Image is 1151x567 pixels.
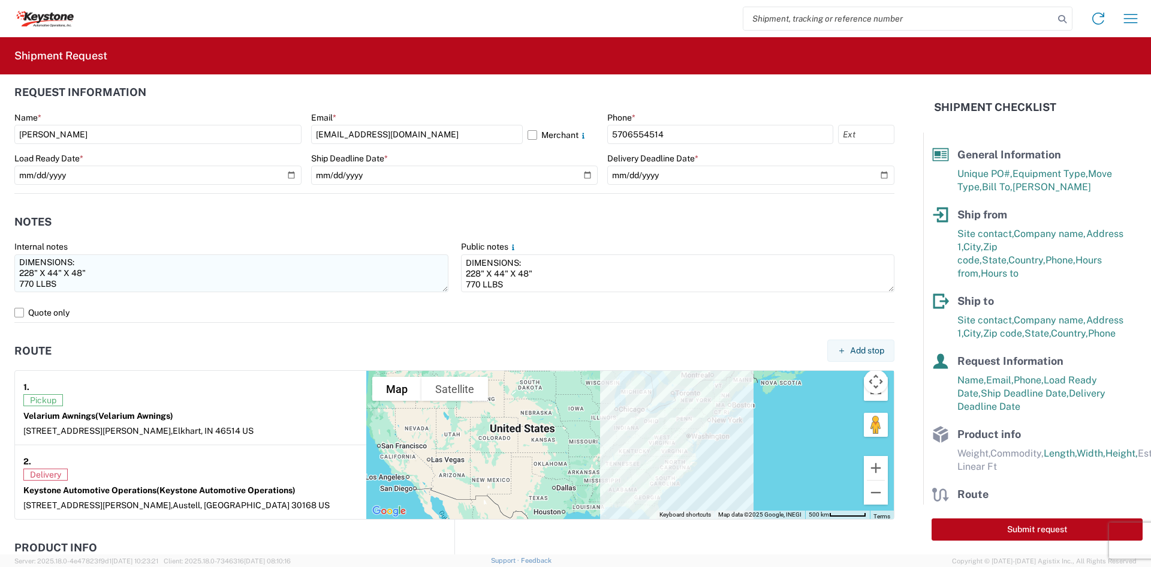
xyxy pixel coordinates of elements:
span: Austell, [GEOGRAPHIC_DATA] 30168 US [173,500,330,510]
span: Ship Deadline Date, [981,388,1069,399]
button: Zoom in [864,456,888,480]
span: Delivery [23,469,68,481]
span: City, [963,328,983,339]
label: Quote only [14,303,894,322]
span: [DATE] 08:10:16 [244,557,291,565]
span: (Velarium Awnings) [95,411,173,421]
span: State, [982,254,1008,266]
span: City, [963,241,983,253]
h2: Route [14,345,52,357]
span: Bill To, [982,181,1013,193]
span: 500 km [809,511,829,518]
span: Country, [1008,254,1045,266]
h2: Shipment Request [14,49,107,63]
span: [STREET_ADDRESS][PERSON_NAME], [23,500,173,510]
span: Hours to [981,268,1019,279]
a: Terms [873,513,890,520]
strong: Velarium Awnings [23,411,173,421]
span: Map data ©2025 Google, INEGI [718,511,802,518]
a: Open this area in Google Maps (opens a new window) [369,503,409,519]
span: Commodity, [990,448,1044,459]
span: [STREET_ADDRESS][PERSON_NAME], [23,426,173,436]
span: (Keystone Automotive Operations) [156,485,296,495]
button: Show street map [372,377,421,401]
span: Pickup [23,394,63,406]
button: Keyboard shortcuts [659,511,711,519]
span: Route [957,488,989,500]
span: Phone, [1014,374,1044,386]
button: Show satellite imagery [421,377,488,401]
strong: Keystone Automotive Operations [23,485,296,495]
label: Internal notes [14,241,68,252]
span: Product info [957,428,1021,440]
span: Ship from [957,208,1007,221]
span: Weight, [957,448,990,459]
h2: Notes [14,216,52,228]
button: Add stop [827,340,894,362]
span: Country, [1051,328,1088,339]
button: Drag Pegman onto the map to open Street View [864,413,888,437]
label: Merchant [528,125,598,144]
span: Ship to [957,295,994,307]
span: Zip code, [983,328,1025,339]
span: [DATE] 10:23:21 [112,557,158,565]
span: State, [1025,328,1051,339]
span: Company name, [1014,314,1086,326]
span: Equipment Type, [1013,168,1088,179]
strong: 2. [23,454,31,469]
input: Ext [838,125,894,144]
label: Public notes [461,241,518,252]
img: Google [369,503,409,519]
label: Ship Deadline Date [311,153,388,164]
span: Copyright © [DATE]-[DATE] Agistix Inc., All Rights Reserved [952,556,1137,566]
span: Phone, [1045,254,1075,266]
span: Site contact, [957,314,1014,326]
button: Submit request [932,518,1143,541]
span: Height, [1105,448,1138,459]
span: General Information [957,148,1061,161]
label: Name [14,112,41,123]
label: Delivery Deadline Date [607,153,698,164]
a: Feedback [521,557,552,564]
button: Map Scale: 500 km per 58 pixels [805,511,870,519]
span: Name, [957,374,986,386]
span: [PERSON_NAME] [1013,181,1091,193]
h2: Request Information [14,86,146,98]
span: Server: 2025.18.0-4e47823f9d1 [14,557,158,565]
span: Client: 2025.18.0-7346316 [164,557,291,565]
label: Phone [607,112,635,123]
span: Unique PO#, [957,168,1013,179]
span: Elkhart, IN 46514 US [173,426,254,436]
button: Zoom out [864,481,888,505]
span: Length, [1044,448,1077,459]
h2: Shipment Checklist [934,100,1056,115]
span: Email, [986,374,1014,386]
span: Company name, [1014,228,1086,239]
label: Load Ready Date [14,153,83,164]
a: Support [491,557,521,564]
input: Shipment, tracking or reference number [743,7,1054,30]
label: Email [311,112,336,123]
button: Map camera controls [864,370,888,394]
strong: 1. [23,379,29,394]
span: Width, [1077,448,1105,459]
span: Site contact, [957,228,1014,239]
span: Request Information [957,355,1063,367]
span: Phone [1088,328,1116,339]
span: Add stop [850,345,884,356]
h2: Product Info [14,542,97,554]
